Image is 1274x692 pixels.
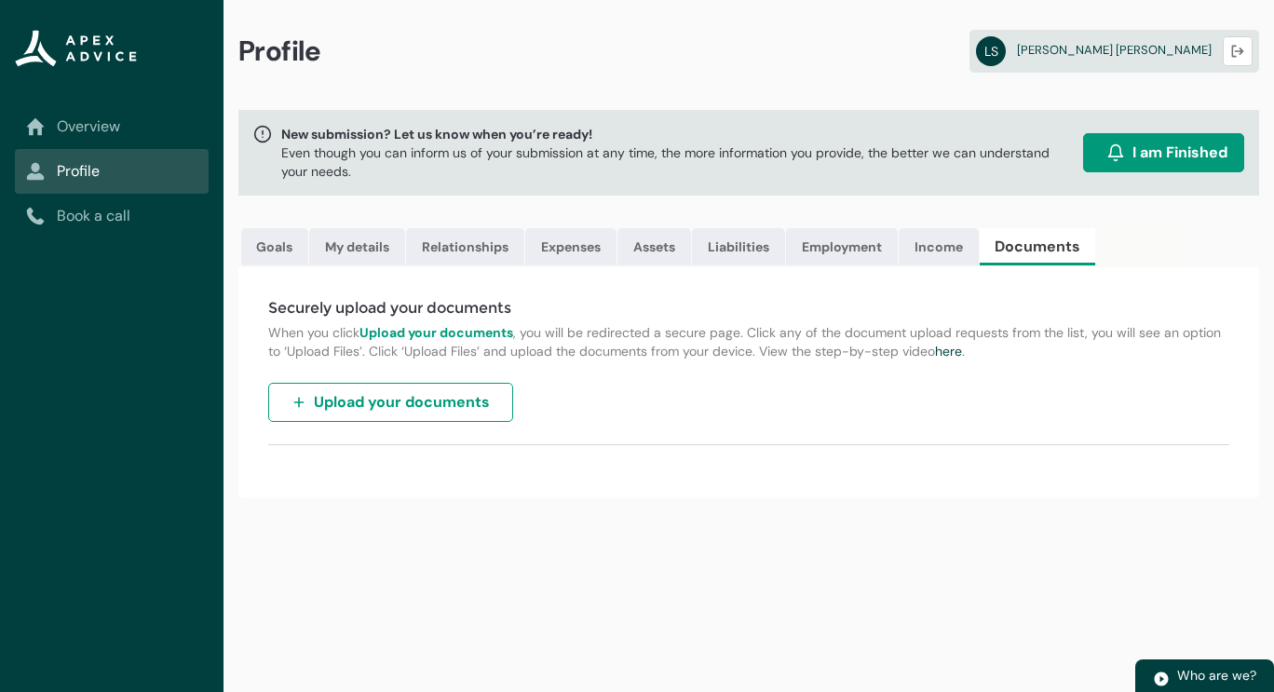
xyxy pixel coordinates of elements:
[692,228,785,265] a: Liabilities
[26,205,197,227] a: Book a call
[899,228,979,265] a: Income
[980,228,1095,265] a: Documents
[786,228,898,265] a: Employment
[281,143,1076,181] p: Even though you can inform us of your submission at any time, the more information you provide, t...
[1223,36,1253,66] button: Logout
[617,228,691,265] a: Assets
[268,297,1229,319] h4: Securely upload your documents
[268,383,513,422] button: Upload your documents
[969,30,1259,73] a: LS[PERSON_NAME] [PERSON_NAME]
[26,160,197,183] a: Profile
[1083,133,1244,172] button: I am Finished
[241,228,308,265] a: Goals
[314,391,490,414] span: Upload your documents
[291,395,306,410] img: plus.svg
[359,324,513,341] strong: Upload your documents
[26,115,197,138] a: Overview
[525,228,617,265] a: Expenses
[976,36,1006,66] abbr: LS
[15,104,209,238] nav: Sub page
[935,343,962,360] a: here
[15,30,137,67] img: Apex Advice Group
[1177,667,1256,684] span: Who are we?
[1106,143,1125,162] img: alarm.svg
[1017,42,1212,58] span: [PERSON_NAME] [PERSON_NAME]
[1153,671,1170,687] img: play.svg
[238,34,321,69] span: Profile
[309,228,405,265] a: My details
[268,323,1229,360] p: When you click , you will be redirected a secure page. Click any of the document upload requests ...
[281,125,1076,143] span: New submission? Let us know when you’re ready!
[1132,142,1227,164] span: I am Finished
[406,228,524,265] a: Relationships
